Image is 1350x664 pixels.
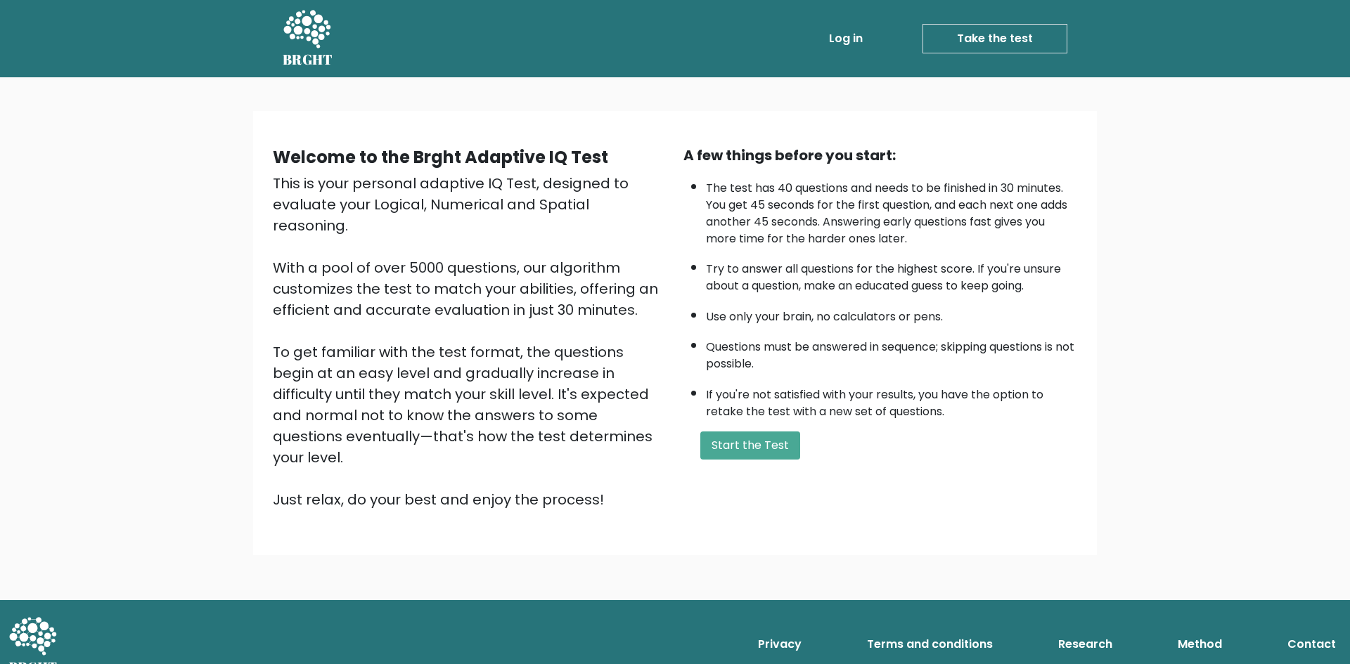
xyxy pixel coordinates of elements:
[861,630,998,658] a: Terms and conditions
[1053,630,1118,658] a: Research
[1172,630,1228,658] a: Method
[706,254,1077,294] li: Try to answer all questions for the highest score. If you're unsure about a question, make an edu...
[283,51,333,68] h5: BRGHT
[700,431,800,460] button: Start the Test
[683,145,1077,166] div: A few things before you start:
[273,173,667,510] div: This is your personal adaptive IQ Test, designed to evaluate your Logical, Numerical and Spatial ...
[706,379,1077,420] li: If you're not satisfied with your results, you have the option to retake the test with a new set ...
[1282,630,1342,658] a: Contact
[283,6,333,72] a: BRGHT
[706,332,1077,372] li: Questions must be answered in sequence; skipping questions is not possible.
[706,301,1077,325] li: Use only your brain, no calculators or pens.
[752,630,807,658] a: Privacy
[273,145,608,169] b: Welcome to the Brght Adaptive IQ Test
[706,173,1077,247] li: The test has 40 questions and needs to be finished in 30 minutes. You get 45 seconds for the firs...
[922,24,1067,53] a: Take the test
[823,25,868,53] a: Log in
